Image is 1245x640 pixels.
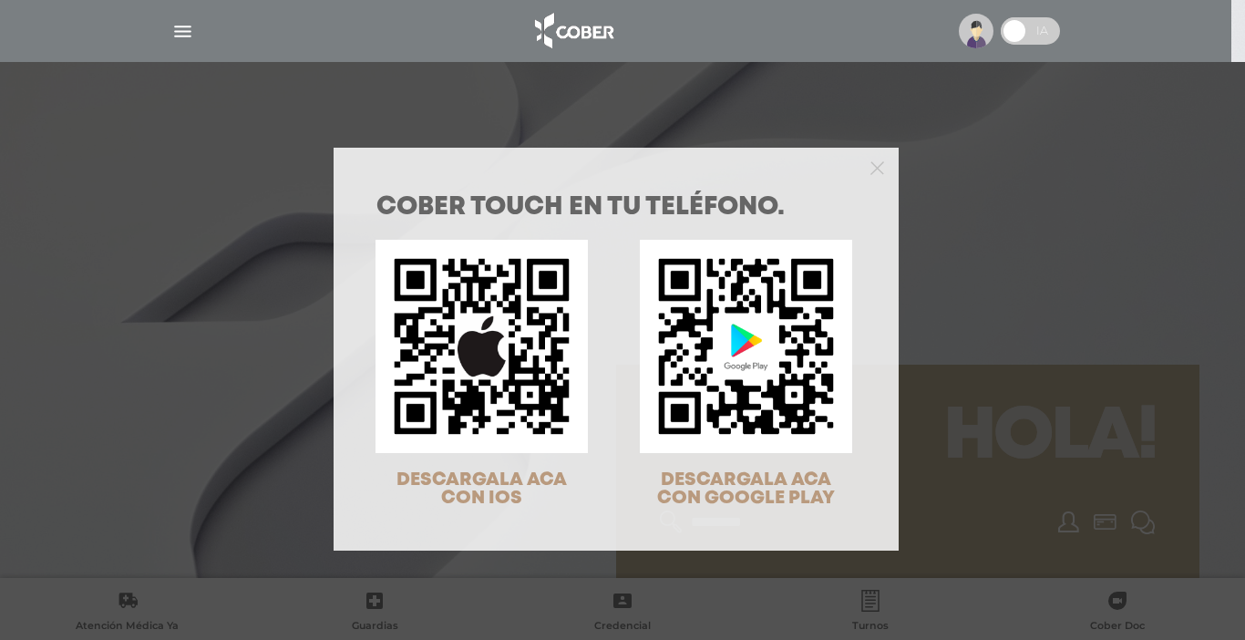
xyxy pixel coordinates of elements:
[376,195,856,221] h1: COBER TOUCH en tu teléfono.
[657,471,835,507] span: DESCARGALA ACA CON GOOGLE PLAY
[396,471,567,507] span: DESCARGALA ACA CON IOS
[870,159,884,175] button: Close
[376,240,588,452] img: qr-code
[640,240,852,452] img: qr-code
